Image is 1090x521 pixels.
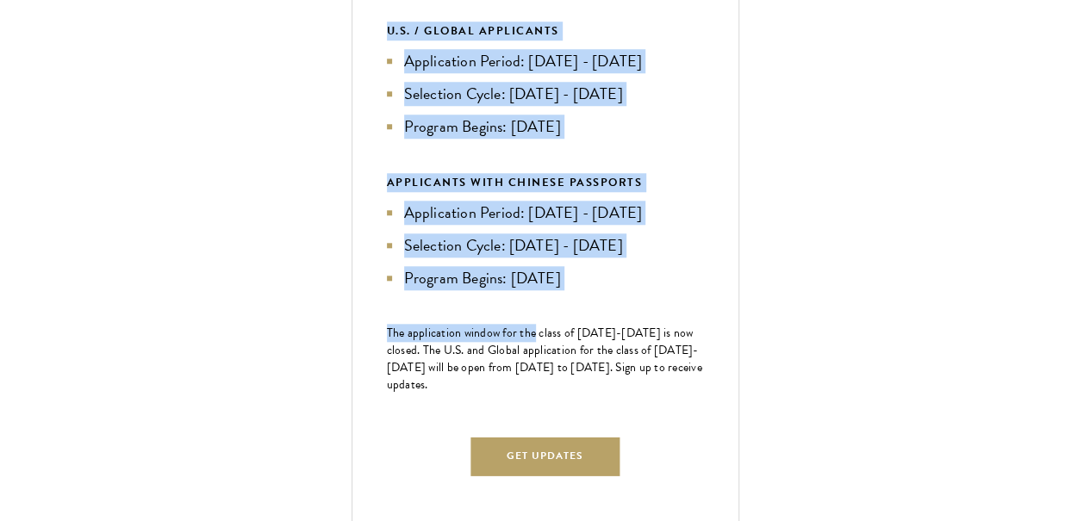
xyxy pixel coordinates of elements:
[387,324,702,394] span: The application window for the class of [DATE]-[DATE] is now closed. The U.S. and Global applicat...
[387,233,704,257] li: Selection Cycle: [DATE] - [DATE]
[387,22,704,40] div: U.S. / GLOBAL APPLICANTS
[387,201,704,225] li: Application Period: [DATE] - [DATE]
[387,173,704,192] div: APPLICANTS WITH CHINESE PASSPORTS
[387,115,704,139] li: Program Begins: [DATE]
[387,266,704,290] li: Program Begins: [DATE]
[387,82,704,106] li: Selection Cycle: [DATE] - [DATE]
[470,437,620,475] button: Get Updates
[387,49,704,73] li: Application Period: [DATE] - [DATE]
